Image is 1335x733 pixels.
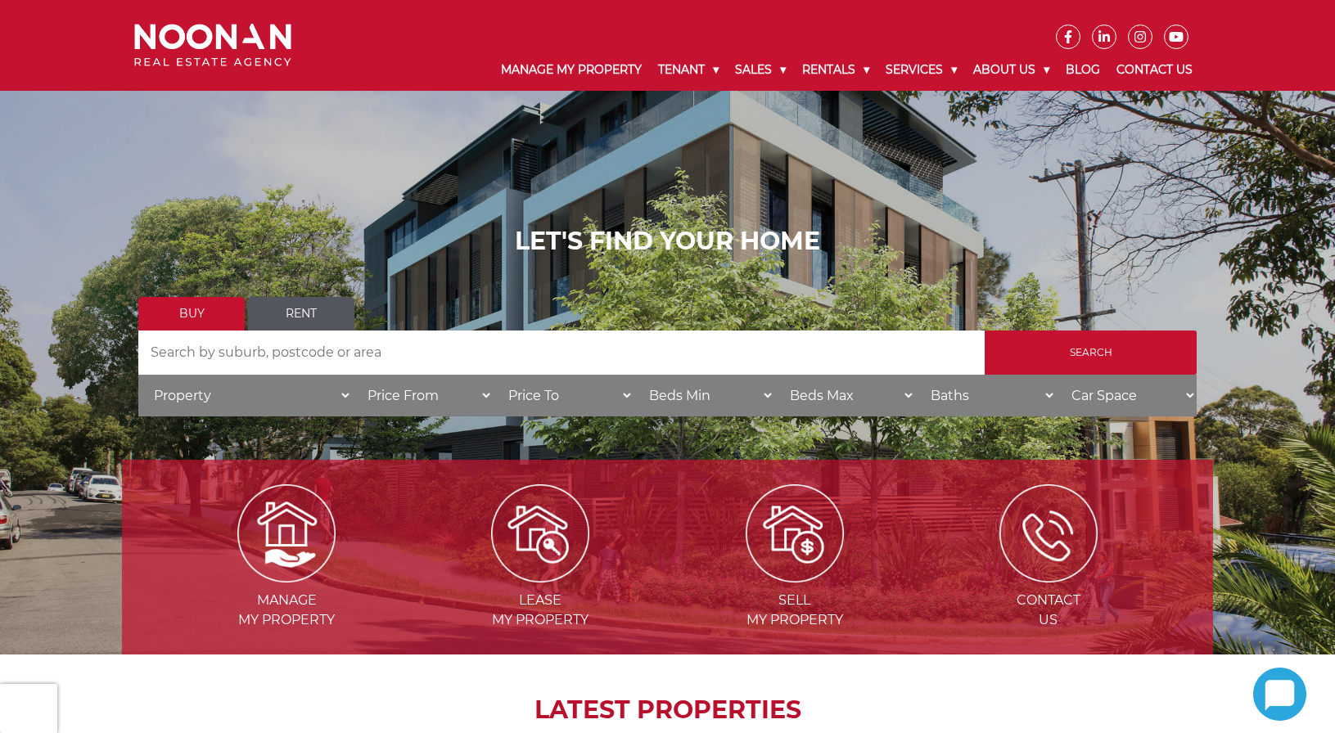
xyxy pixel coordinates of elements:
img: Sell my property [746,484,844,582]
a: Services [877,49,965,91]
img: Manage my Property [237,484,336,582]
span: Sell my Property [670,591,920,630]
input: Search [985,331,1197,375]
span: Manage my Property [161,591,412,630]
span: Lease my Property [415,591,665,630]
img: Lease my property [491,484,589,582]
a: Blog [1058,49,1108,91]
a: Buy [138,297,245,331]
a: Managemy Property [161,524,412,627]
h2: LATEST PROPERTIES [163,695,1172,725]
a: Sellmy Property [670,524,920,627]
a: Sales [727,49,794,91]
img: ICONS [999,484,1098,582]
a: Tenant [650,49,727,91]
a: Manage My Property [493,49,650,91]
a: Contact Us [1108,49,1201,91]
span: Contact Us [923,591,1174,630]
input: Search by suburb, postcode or area [138,331,985,375]
h1: LET'S FIND YOUR HOME [138,227,1197,256]
a: Rent [248,297,354,331]
a: Rentals [794,49,877,91]
a: About Us [965,49,1058,91]
a: Leasemy Property [415,524,665,627]
img: Noonan Real Estate Agency [134,24,291,67]
a: ContactUs [923,524,1174,627]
